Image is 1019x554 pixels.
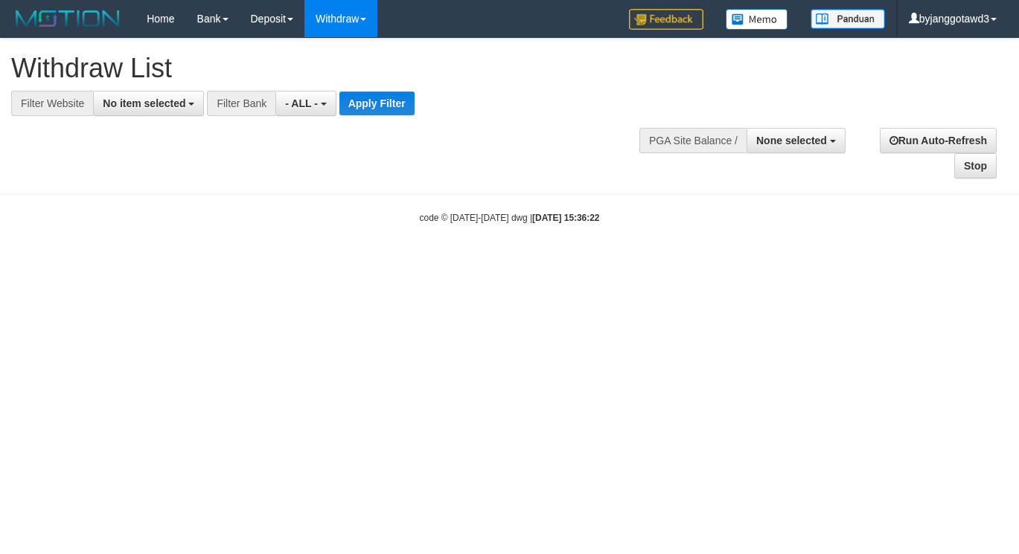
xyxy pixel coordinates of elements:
[207,91,275,116] div: Filter Bank
[11,7,124,30] img: MOTION_logo.png
[103,97,185,109] span: No item selected
[954,153,997,178] a: Stop
[639,128,747,153] div: PGA Site Balance /
[93,91,204,116] button: No item selected
[811,9,885,29] img: panduan.png
[11,54,665,83] h1: Withdraw List
[747,128,846,153] button: None selected
[339,91,415,115] button: Apply Filter
[880,128,997,153] a: Run Auto-Refresh
[285,97,318,109] span: - ALL -
[726,9,788,30] img: Button%20Memo.svg
[11,91,93,116] div: Filter Website
[629,9,703,30] img: Feedback.jpg
[532,213,599,223] strong: [DATE] 15:36:22
[756,135,827,146] span: None selected
[420,213,600,223] small: code © [DATE]-[DATE] dwg |
[275,91,336,116] button: - ALL -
